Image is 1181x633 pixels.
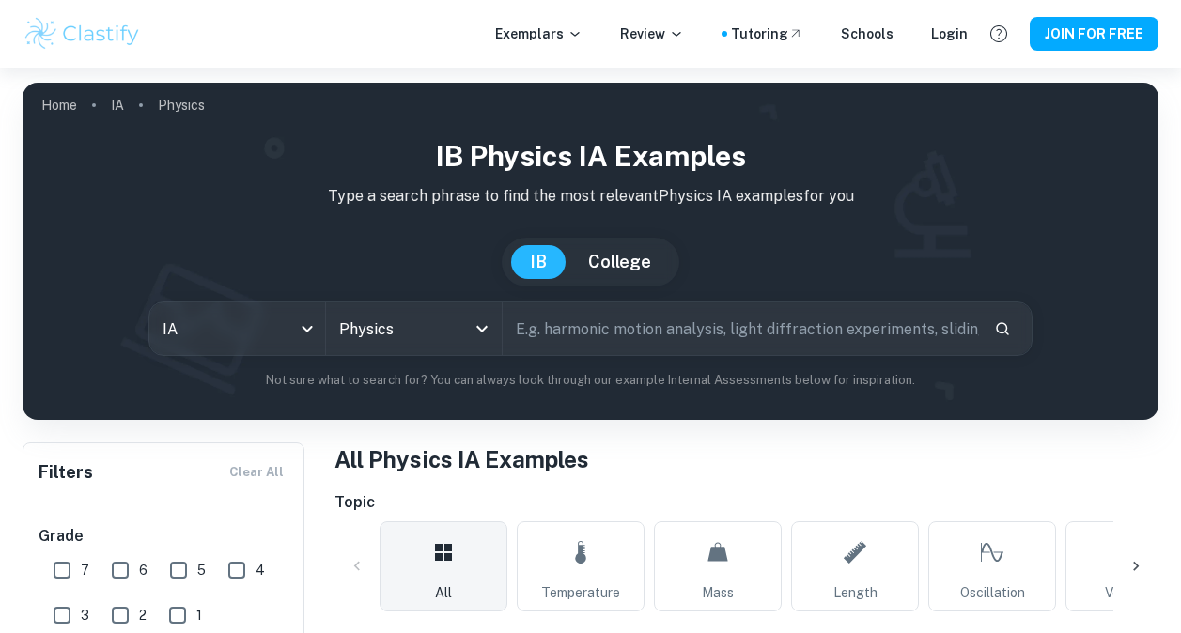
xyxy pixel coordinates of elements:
button: Help and Feedback [983,18,1015,50]
img: profile cover [23,83,1158,420]
a: Home [41,92,77,118]
button: IB [511,245,566,279]
h6: Filters [39,459,93,486]
h1: IB Physics IA examples [38,135,1143,178]
span: 1 [196,605,202,625]
span: 7 [81,560,89,580]
span: 2 [139,605,147,625]
a: Login [931,23,968,44]
h6: Grade [39,525,290,548]
span: Length [833,582,878,603]
p: Review [620,23,684,44]
span: 6 [139,560,148,580]
img: Clastify logo [23,15,142,53]
div: IA [149,302,325,355]
a: Tutoring [731,23,803,44]
input: E.g. harmonic motion analysis, light diffraction experiments, sliding objects down a ramp... [503,302,980,355]
span: 3 [81,605,89,625]
p: Physics [158,95,205,116]
span: Temperature [541,582,620,603]
span: Velocity [1105,582,1154,603]
h1: All Physics IA Examples [334,442,1158,476]
button: Open [469,316,495,342]
p: Exemplars [495,23,583,44]
p: Type a search phrase to find the most relevant Physics IA examples for you [38,185,1143,208]
p: Not sure what to search for? You can always look through our example Internal Assessments below f... [38,371,1143,390]
button: Search [987,313,1018,345]
span: All [435,582,452,603]
span: 5 [197,560,206,580]
a: Schools [841,23,894,44]
span: Mass [702,582,734,603]
button: College [569,245,670,279]
a: IA [111,92,124,118]
span: 4 [256,560,265,580]
span: Oscillation [960,582,1025,603]
h6: Topic [334,491,1158,514]
button: JOIN FOR FREE [1030,17,1158,51]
